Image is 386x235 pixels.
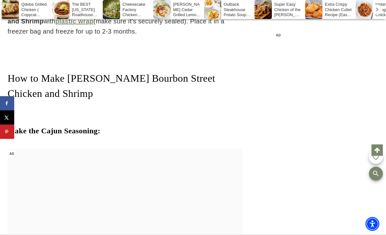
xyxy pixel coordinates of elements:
[8,73,215,99] span: How to Make [PERSON_NAME] Bourbon Street Chicken and Shrimp
[8,150,102,229] iframe: Advertisement
[274,32,283,39] span: AD
[8,127,100,135] strong: Make the Cajun Seasoning:
[55,18,93,25] a: plastic wrap
[8,6,242,36] p: Sure you can! Just whatever is left of your with (make sure it’s securely sealed). Place it in a ...
[274,32,369,222] iframe: Advertisement
[365,217,379,231] div: Accessibility Menu
[8,150,16,157] span: AD
[371,144,383,156] a: Scroll to top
